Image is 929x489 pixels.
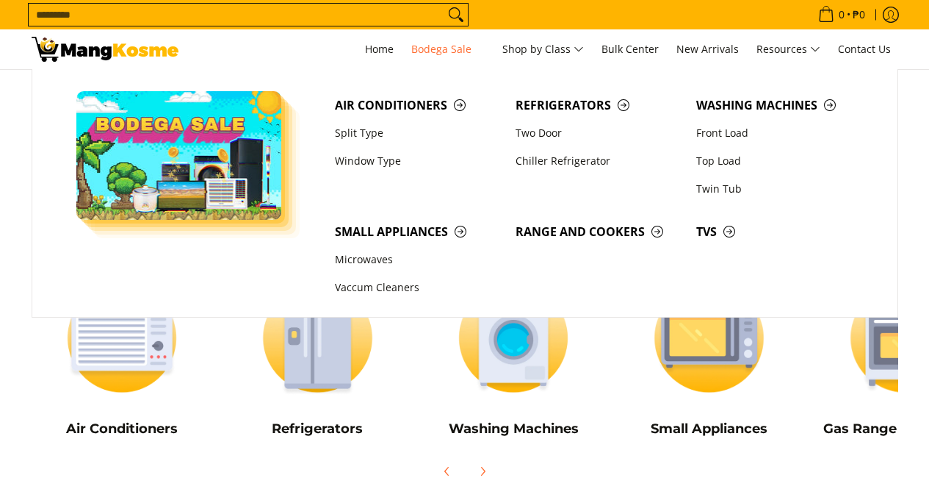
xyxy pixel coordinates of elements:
span: New Arrivals [676,42,739,56]
a: Refrigerators [508,91,689,119]
h5: Air Conditioners [32,421,213,438]
img: Bodega Sale l Mang Kosme: Cost-Efficient &amp; Quality Home Appliances [32,37,178,62]
span: Contact Us [838,42,891,56]
a: Bodega Sale [404,29,492,69]
a: Washing Machines Washing Machines [423,270,604,448]
button: Next [466,455,499,488]
a: Split Type [328,119,508,147]
span: Resources [756,40,820,59]
a: Chiller Refrigerator [508,147,689,175]
a: Shop by Class [495,29,591,69]
span: Home [365,42,394,56]
a: Top Load [689,147,870,175]
h5: Refrigerators [227,421,408,438]
span: Bodega Sale [411,40,485,59]
img: Washing Machines [423,270,604,406]
a: Microwaves [328,246,508,274]
a: TVs [689,218,870,246]
span: Refrigerators [516,96,682,115]
a: Contact Us [831,29,898,69]
img: Bodega Sale [76,91,282,220]
a: Washing Machines [689,91,870,119]
a: Small Appliances Small Appliances [618,270,800,448]
a: Refrigerators Refrigerators [227,270,408,448]
a: Home [358,29,401,69]
span: Washing Machines [696,96,862,115]
span: • [814,7,870,23]
button: Previous [431,455,463,488]
img: Refrigerators [227,270,408,406]
span: Small Appliances [335,223,501,241]
span: 0 [836,10,847,20]
a: Small Appliances [328,218,508,246]
span: TVs [696,223,862,241]
a: Air Conditioners Air Conditioners [32,270,213,448]
a: Air Conditioners [328,91,508,119]
span: Shop by Class [502,40,584,59]
a: Vaccum Cleaners [328,274,508,302]
img: Air Conditioners [32,270,213,406]
span: Range and Cookers [516,223,682,241]
nav: Main Menu [193,29,898,69]
span: Bulk Center [601,42,659,56]
h5: Washing Machines [423,421,604,438]
a: Range and Cookers [508,218,689,246]
span: ₱0 [850,10,867,20]
a: Two Door [508,119,689,147]
span: Air Conditioners [335,96,501,115]
a: Twin Tub [689,175,870,203]
a: Resources [749,29,828,69]
a: Front Load [689,119,870,147]
button: Search [444,4,468,26]
a: Window Type [328,147,508,175]
h5: Small Appliances [618,421,800,438]
a: Bulk Center [594,29,666,69]
img: Small Appliances [618,270,800,406]
a: New Arrivals [669,29,746,69]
